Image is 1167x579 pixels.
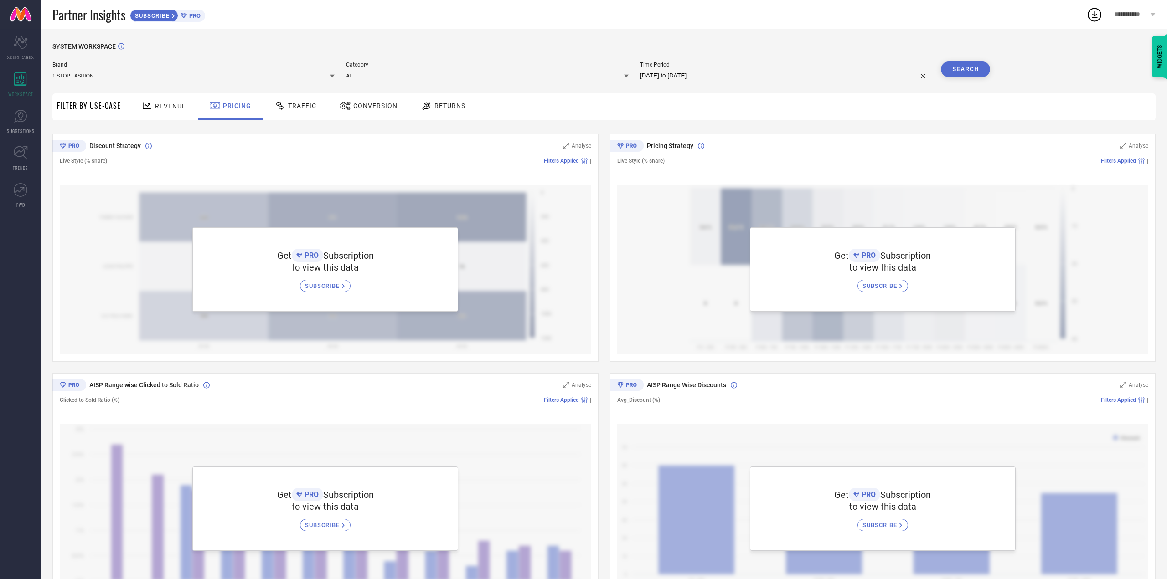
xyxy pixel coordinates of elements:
[647,381,726,389] span: AISP Range Wise Discounts
[880,489,931,500] span: Subscription
[834,250,849,261] span: Get
[941,61,990,77] button: Search
[1086,6,1103,23] div: Open download list
[862,282,899,289] span: SUBSCRIBE
[1120,382,1126,388] svg: Zoom
[187,12,201,19] span: PRO
[52,61,335,68] span: Brand
[60,397,119,403] span: Clicked to Sold Ratio (%)
[288,102,316,109] span: Traffic
[7,54,34,61] span: SCORECARDS
[346,61,628,68] span: Category
[857,512,908,531] a: SUBSCRIBE
[323,489,374,500] span: Subscription
[57,100,121,111] span: Filter By Use-Case
[305,522,342,528] span: SUBSCRIBE
[52,43,116,50] span: SYSTEM WORKSPACE
[302,490,319,499] span: PRO
[849,501,916,512] span: to view this data
[130,12,172,19] span: SUBSCRIBE
[590,397,591,403] span: |
[13,164,28,171] span: TRENDS
[223,102,251,109] span: Pricing
[16,201,25,208] span: FWD
[1129,382,1148,388] span: Analyse
[647,142,693,149] span: Pricing Strategy
[434,102,465,109] span: Returns
[610,379,644,393] div: Premium
[89,142,141,149] span: Discount Strategy
[1147,158,1148,164] span: |
[572,143,591,149] span: Analyse
[300,273,351,292] a: SUBSCRIBE
[1129,143,1148,149] span: Analyse
[292,262,359,273] span: to view this data
[859,490,876,499] span: PRO
[590,158,591,164] span: |
[7,128,35,134] span: SUGGESTIONS
[60,158,107,164] span: Live Style (% share)
[880,250,931,261] span: Subscription
[563,382,569,388] svg: Zoom
[1101,397,1136,403] span: Filters Applied
[572,382,591,388] span: Analyse
[52,379,86,393] div: Premium
[544,397,579,403] span: Filters Applied
[277,250,292,261] span: Get
[563,143,569,149] svg: Zoom
[130,7,205,22] a: SUBSCRIBEPRO
[544,158,579,164] span: Filters Applied
[277,489,292,500] span: Get
[617,158,665,164] span: Live Style (% share)
[1101,158,1136,164] span: Filters Applied
[1147,397,1148,403] span: |
[52,140,86,154] div: Premium
[302,251,319,260] span: PRO
[640,70,929,81] input: Select time period
[300,512,351,531] a: SUBSCRIBE
[857,273,908,292] a: SUBSCRIBE
[292,501,359,512] span: to view this data
[323,250,374,261] span: Subscription
[859,251,876,260] span: PRO
[155,102,186,110] span: Revenue
[849,262,916,273] span: to view this data
[610,140,644,154] div: Premium
[617,397,660,403] span: Avg_Discount (%)
[1120,143,1126,149] svg: Zoom
[89,381,199,389] span: AISP Range wise Clicked to Sold Ratio
[305,282,342,289] span: SUBSCRIBE
[640,61,929,68] span: Time Period
[52,5,125,24] span: Partner Insights
[8,91,33,97] span: WORKSPACE
[353,102,398,109] span: Conversion
[834,489,849,500] span: Get
[862,522,899,528] span: SUBSCRIBE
